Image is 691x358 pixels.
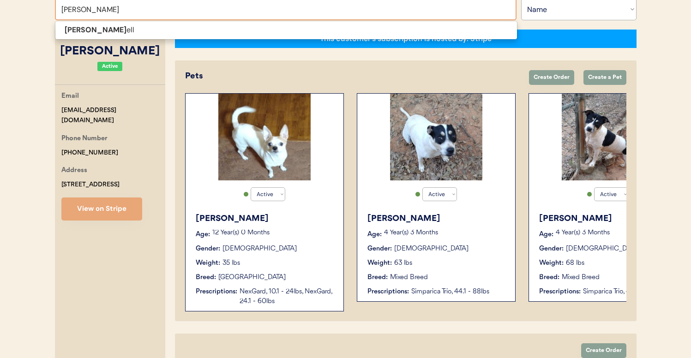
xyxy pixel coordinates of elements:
div: Mixed Breed [562,273,600,282]
div: Weight: [539,258,564,268]
div: Mixed Breed [390,273,428,282]
div: Prescriptions: [196,287,237,297]
p: 4 Year(s) 3 Months [556,230,678,236]
div: Email [61,91,79,102]
button: Create Order [581,343,626,358]
div: Breed: [539,273,559,282]
div: [EMAIL_ADDRESS][DOMAIN_NAME] [61,105,165,126]
div: Weight: [367,258,392,268]
div: Gender: [367,244,392,254]
div: Simparica Trio, 44.1 - 88lbs [411,287,506,297]
div: Weight: [196,258,220,268]
div: [PERSON_NAME] [539,213,678,225]
div: [DEMOGRAPHIC_DATA] [394,244,469,254]
div: [STREET_ADDRESS] [61,179,120,190]
div: Breed: [367,273,388,282]
div: Age: [367,230,382,239]
img: IMG_20241024_180059986.jpg [218,94,311,180]
div: [PERSON_NAME] [55,43,165,60]
div: Pets [185,70,520,83]
strong: [PERSON_NAME] [65,25,126,35]
div: Phone Number [61,133,108,145]
div: [PERSON_NAME] [367,213,506,225]
img: IMG_20241024_175735699.jpg [562,94,654,180]
div: Gender: [196,244,220,254]
div: Age: [539,230,553,239]
div: [GEOGRAPHIC_DATA] [218,273,286,282]
div: Simparica Trio, 44.1 - 88lbs [583,287,678,297]
div: Gender: [539,244,564,254]
div: 35 lbs [222,258,240,268]
button: Create a Pet [583,70,626,85]
div: [PERSON_NAME] [196,213,334,225]
div: Prescriptions: [539,287,581,297]
div: [DEMOGRAPHIC_DATA] [222,244,297,254]
div: [PHONE_NUMBER] [61,148,118,158]
button: View on Stripe [61,197,142,221]
div: Breed: [196,273,216,282]
div: Prescriptions: [367,287,409,297]
p: ell [55,24,517,37]
div: 68 lbs [566,258,584,268]
div: 63 lbs [394,258,412,268]
div: Address [61,165,87,177]
p: 4 Year(s) 3 Months [384,230,506,236]
div: Age: [196,230,210,239]
div: NexGard, 10.1 - 24lbs, NexGard, 24.1 - 60lbs [240,287,334,306]
button: Create Order [529,70,574,85]
div: [DEMOGRAPHIC_DATA] [566,244,640,254]
img: IMG_20241024_175718881.jpg [390,94,482,180]
p: 12 Year(s) 0 Months [212,230,334,236]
